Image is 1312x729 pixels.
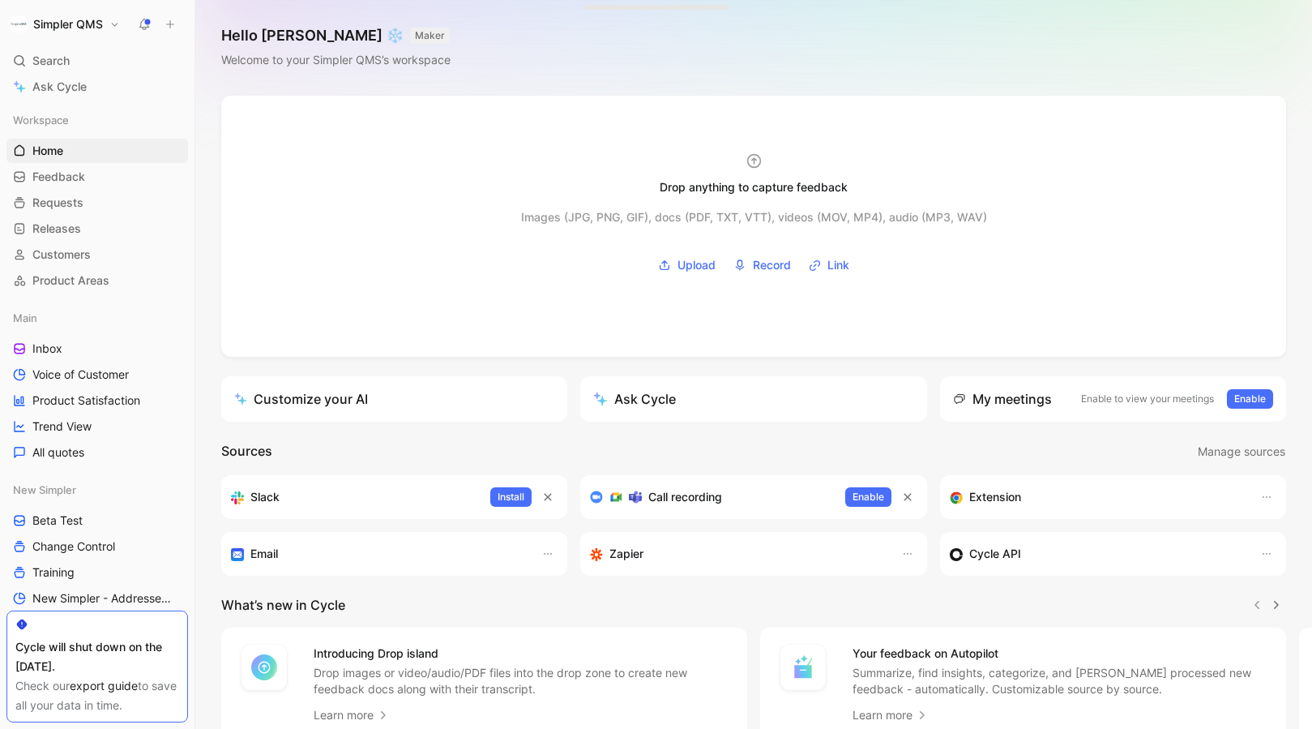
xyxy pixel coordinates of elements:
[11,16,27,32] img: Simpler QMS
[32,392,140,409] span: Product Satisfaction
[521,208,987,227] div: Images (JPG, PNG, GIF), docs (PDF, TXT, VTT), videos (MOV, MP4), audio (MP3, WAV)
[221,441,272,462] h2: Sources
[580,376,926,422] button: Ask Cycle
[15,637,179,676] div: Cycle will shut down on the [DATE].
[32,590,173,607] span: New Simpler - Addressed customer feedback
[6,75,188,99] a: Ask Cycle
[6,586,188,611] a: New Simpler - Addressed customer feedback
[32,272,109,289] span: Product Areas
[32,169,85,185] span: Feedback
[1081,391,1214,407] p: Enable to view your meetings
[652,253,721,277] button: Upload
[609,544,643,564] h3: Zapier
[32,143,63,159] span: Home
[590,487,831,507] div: Record & transcribe meetings from Zoom, Meet & Teams.
[1227,389,1273,409] button: Enable
[853,705,929,725] a: Learn more
[231,544,525,564] div: Forward emails to your feedback inbox
[6,306,188,330] div: Main
[6,49,188,73] div: Search
[221,26,451,45] h1: Hello [PERSON_NAME] ❄️
[6,217,188,241] a: Releases
[6,440,188,465] a: All quotes
[648,487,722,507] h3: Call recording
[950,544,1244,564] div: Sync customers & send feedback from custom sources. Get inspired by our favorite use case
[234,389,368,409] div: Customize your AI
[13,112,69,128] span: Workspace
[593,389,676,409] div: Ask Cycle
[853,665,1267,697] p: Summarize, find insights, categorize, and [PERSON_NAME] processed new feedback - automatically. C...
[6,414,188,439] a: Trend View
[803,253,855,277] button: Link
[13,482,76,498] span: New Simpler
[32,341,62,357] span: Inbox
[32,77,87,96] span: Ask Cycle
[6,13,124,36] button: Simpler QMSSimpler QMS
[677,255,716,275] span: Upload
[221,50,451,70] div: Welcome to your Simpler QMS’s workspace
[32,418,92,435] span: Trend View
[853,644,1267,663] h4: Your feedback on Autopilot
[498,489,524,505] span: Install
[32,564,75,581] span: Training
[314,705,390,725] a: Learn more
[314,644,728,663] h4: Introducing Drop island
[6,362,188,387] a: Voice of Customer
[728,253,797,277] button: Record
[13,310,37,326] span: Main
[753,255,791,275] span: Record
[6,534,188,559] a: Change Control
[490,487,532,507] button: Install
[6,337,188,361] a: Inbox
[1234,391,1266,407] span: Enable
[827,255,849,275] span: Link
[853,489,884,505] span: Enable
[231,487,477,507] div: Sync your customers, send feedback and get updates in Slack
[32,247,91,263] span: Customers
[250,544,278,564] h3: Email
[6,478,188,502] div: New Simpler
[6,306,188,465] div: MainInboxVoice of CustomerProduct SatisfactionTrend ViewAll quotes
[32,367,129,383] span: Voice of Customer
[33,17,103,32] h1: Simpler QMS
[32,512,83,529] span: Beta Test
[660,178,848,197] div: Drop anything to capture feedback
[6,139,188,163] a: Home
[15,676,179,715] div: Check our to save all your data in time.
[590,544,884,564] div: Capture feedback from thousands of sources with Zapier (survey results, recordings, sheets, etc).
[32,195,83,211] span: Requests
[32,538,115,555] span: Change Control
[6,108,188,132] div: Workspace
[221,595,345,615] h2: What’s new in Cycle
[6,508,188,533] a: Beta Test
[6,268,188,293] a: Product Areas
[1198,442,1285,461] span: Manage sources
[221,376,567,422] a: Customize your AI
[969,487,1021,507] h3: Extension
[410,28,450,44] button: MAKER
[950,487,1244,507] div: Capture feedback from anywhere on the web
[969,544,1021,564] h3: Cycle API
[845,487,891,507] button: Enable
[250,487,280,507] h3: Slack
[6,478,188,663] div: New SimplerBeta TestChange ControlTrainingNew Simpler - Addressed customer feedbackAll addressed ...
[6,242,188,267] a: Customers
[32,221,81,237] span: Releases
[1197,441,1286,462] button: Manage sources
[6,165,188,189] a: Feedback
[6,560,188,585] a: Training
[6,388,188,413] a: Product Satisfaction
[32,51,70,71] span: Search
[314,665,728,697] p: Drop images or video/audio/PDF files into the drop zone to create new feedback docs along with th...
[32,444,84,461] span: All quotes
[6,191,188,215] a: Requests
[953,389,1052,409] div: My meetings
[70,679,138,693] a: export guide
